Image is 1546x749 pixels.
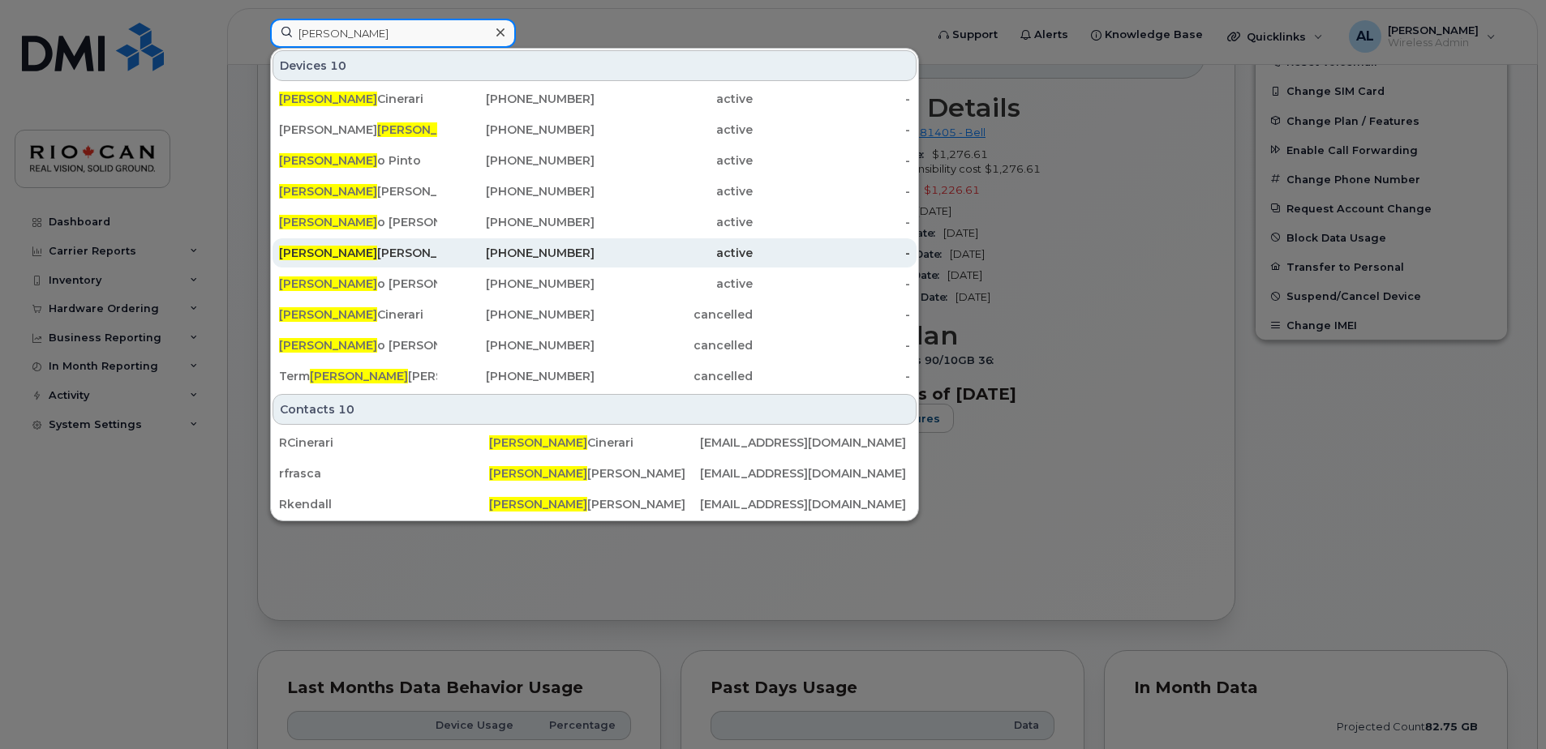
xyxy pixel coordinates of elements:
[489,497,587,511] span: [PERSON_NAME]
[279,91,437,107] div: Cinerari
[753,214,911,230] div: -
[279,368,437,384] div: Term [PERSON_NAME]
[753,337,911,353] div: -
[753,368,911,384] div: -
[273,394,917,425] div: Contacts
[310,369,408,383] span: [PERSON_NAME]
[273,362,917,391] a: Term[PERSON_NAME][PERSON_NAME][PHONE_NUMBER]cancelled-
[595,368,753,384] div: cancelled
[330,58,346,74] span: 10
[437,245,595,261] div: [PHONE_NUMBER]
[489,466,587,481] span: [PERSON_NAME]
[595,152,753,169] div: active
[595,122,753,138] div: active
[279,306,437,323] div: Cinerari
[273,490,917,519] a: Rkendall[PERSON_NAME][PERSON_NAME][EMAIL_ADDRESS][DOMAIN_NAME]
[279,465,489,481] div: rfrasca
[700,434,910,451] div: [EMAIL_ADDRESS][DOMAIN_NAME]
[279,245,437,261] div: [PERSON_NAME]
[279,153,377,168] span: [PERSON_NAME]
[437,214,595,230] div: [PHONE_NUMBER]
[273,459,917,488] a: rfrasca[PERSON_NAME][PERSON_NAME][EMAIL_ADDRESS][DOMAIN_NAME]
[273,300,917,329] a: [PERSON_NAME]Cinerari[PHONE_NUMBER]cancelled-
[279,496,489,512] div: Rkendall
[489,496,699,512] div: [PERSON_NAME]
[437,122,595,138] div: [PHONE_NUMBER]
[753,122,911,138] div: -
[595,245,753,261] div: active
[753,306,911,323] div: -
[273,238,917,267] a: [PERSON_NAME][PERSON_NAME][PHONE_NUMBER]active-
[279,246,377,260] span: [PERSON_NAME]
[437,337,595,353] div: [PHONE_NUMBER]
[753,152,911,169] div: -
[437,91,595,107] div: [PHONE_NUMBER]
[489,434,699,451] div: Cinerari
[700,496,910,512] div: [EMAIL_ADDRESS][DOMAIN_NAME]
[279,92,377,106] span: [PERSON_NAME]
[595,91,753,107] div: active
[279,122,437,138] div: [PERSON_NAME] s
[753,276,911,292] div: -
[595,306,753,323] div: cancelled
[338,401,354,417] span: 10
[279,183,437,199] div: [PERSON_NAME]
[273,146,917,175] a: [PERSON_NAME]o Pinto[PHONE_NUMBER]active-
[753,183,911,199] div: -
[279,307,377,322] span: [PERSON_NAME]
[437,276,595,292] div: [PHONE_NUMBER]
[279,184,377,199] span: [PERSON_NAME]
[437,152,595,169] div: [PHONE_NUMBER]
[437,368,595,384] div: [PHONE_NUMBER]
[595,214,753,230] div: active
[595,276,753,292] div: active
[489,435,587,450] span: [PERSON_NAME]
[273,428,917,457] a: RCinerari[PERSON_NAME]Cinerari[EMAIL_ADDRESS][DOMAIN_NAME]
[595,337,753,353] div: cancelled
[279,276,437,292] div: o [PERSON_NAME]
[437,183,595,199] div: [PHONE_NUMBER]
[489,465,699,481] div: [PERSON_NAME]
[377,122,475,137] span: [PERSON_NAME]
[279,214,437,230] div: o [PERSON_NAME]
[437,306,595,323] div: [PHONE_NUMBER]
[753,245,911,261] div: -
[279,215,377,229] span: [PERSON_NAME]
[273,331,917,360] a: [PERSON_NAME]o [PERSON_NAME][PHONE_NUMBER]cancelled-
[279,152,437,169] div: o Pinto
[273,269,917,298] a: [PERSON_NAME]o [PERSON_NAME][PHONE_NUMBER]active-
[279,337,437,353] div: o [PERSON_NAME]
[273,115,917,144] a: [PERSON_NAME][PERSON_NAME]s[PHONE_NUMBER]active-
[273,177,917,206] a: [PERSON_NAME][PERSON_NAME][PHONE_NUMBER]active-
[270,19,516,48] input: Find something...
[273,84,917,113] a: [PERSON_NAME]Cinerari[PHONE_NUMBER]active-
[279,434,489,451] div: RCinerari
[279,338,377,353] span: [PERSON_NAME]
[279,276,377,291] span: [PERSON_NAME]
[753,91,911,107] div: -
[273,208,917,237] a: [PERSON_NAME]o [PERSON_NAME][PHONE_NUMBER]active-
[273,50,917,81] div: Devices
[595,183,753,199] div: active
[700,465,910,481] div: [EMAIL_ADDRESS][DOMAIN_NAME]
